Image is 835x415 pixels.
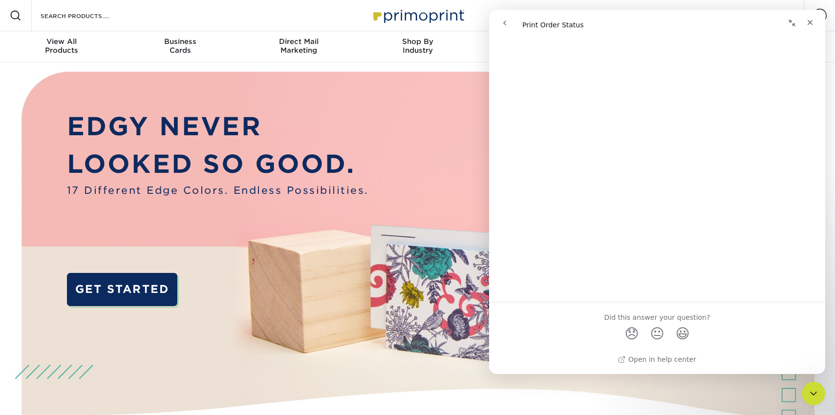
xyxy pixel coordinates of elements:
[121,31,239,62] a: BusinessCards
[121,37,239,55] div: Cards
[67,145,369,183] p: LOOKED SO GOOD.
[802,382,825,405] iframe: To enrich screen reader interactions, please activate Accessibility in Grammarly extension settings
[477,31,596,62] a: DesignServices
[477,37,596,46] span: Design
[67,183,369,198] span: 17 Different Edge Colors. Endless Possibilities.
[489,10,825,374] iframe: To enrich screen reader interactions, please activate Accessibility in Grammarly extension settings
[239,37,358,55] div: Marketing
[358,37,477,46] span: Shop By
[369,5,467,26] img: Primoprint
[358,31,477,62] a: Shop ByIndustry
[121,37,239,46] span: Business
[2,37,121,46] span: View All
[67,108,369,145] p: EDGY NEVER
[2,31,121,62] a: View AllProducts
[239,37,358,46] span: Direct Mail
[67,273,178,306] a: GET STARTED
[358,37,477,55] div: Industry
[40,10,135,21] input: SEARCH PRODUCTS.....
[2,37,121,55] div: Products
[239,31,358,62] a: Direct MailMarketing
[477,37,596,55] div: Services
